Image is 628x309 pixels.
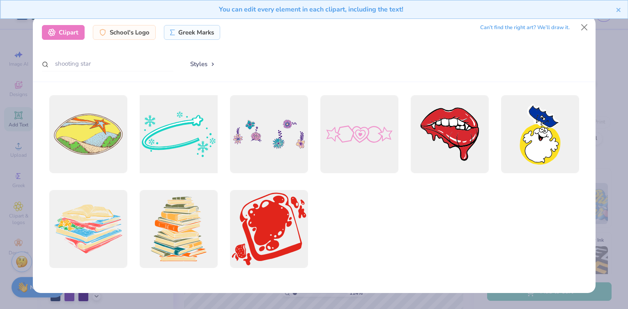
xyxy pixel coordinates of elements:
div: Greek Marks [164,25,220,40]
div: Can’t find the right art? We’ll draw it. [480,21,570,35]
div: Clipart [42,25,85,40]
button: close [616,5,621,14]
button: Close [576,19,592,35]
div: School's Logo [93,25,156,40]
div: You can edit every element in each clipart, including the text! [7,5,616,14]
button: Styles [182,56,224,72]
input: Search by name [42,56,173,71]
